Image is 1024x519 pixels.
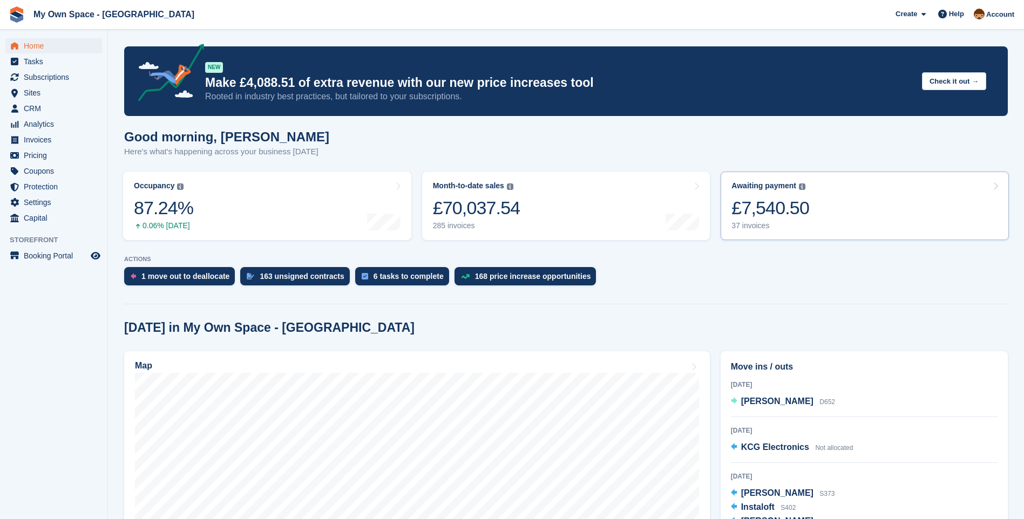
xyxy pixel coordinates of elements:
[124,267,240,291] a: 1 move out to deallocate
[5,54,102,69] a: menu
[922,72,986,90] button: Check it out →
[24,248,89,263] span: Booking Portal
[781,504,796,511] span: S402
[731,441,853,455] a: KCG Electronics Not allocated
[129,44,205,105] img: price-adjustments-announcement-icon-8257ccfd72463d97f412b2fc003d46551f7dbcb40ab6d574587a9cd5c0d94...
[731,197,809,219] div: £7,540.50
[731,181,796,190] div: Awaiting payment
[475,272,591,281] div: 168 price increase opportunities
[819,490,835,497] span: S373
[819,398,835,406] span: D652
[141,272,229,281] div: 1 move out to deallocate
[29,5,199,23] a: My Own Space - [GEOGRAPHIC_DATA]
[124,320,415,335] h2: [DATE] in My Own Space - [GEOGRAPHIC_DATA]
[731,360,998,373] h2: Move ins / outs
[5,248,102,263] a: menu
[461,274,470,279] img: price_increase_opportunities-93ffe204e8149a01c8c9dc8f82e8f89637d9d84a8eef4429ea346261dce0b2c0.svg
[205,91,913,103] p: Rooted in industry best practices, but tailored to your subscriptions.
[24,117,89,132] span: Analytics
[124,129,329,144] h1: Good morning, [PERSON_NAME]
[24,148,89,163] span: Pricing
[205,75,913,91] p: Make £4,088.51 of extra revenue with our new price increases tool
[24,195,89,210] span: Settings
[24,54,89,69] span: Tasks
[5,132,102,147] a: menu
[5,210,102,226] a: menu
[134,197,193,219] div: 87.24%
[123,172,411,240] a: Occupancy 87.24% 0.06% [DATE]
[240,267,355,291] a: 163 unsigned contracts
[24,132,89,147] span: Invoices
[721,172,1009,240] a: Awaiting payment £7,540.50 37 invoices
[355,267,455,291] a: 6 tasks to complete
[24,210,89,226] span: Capital
[731,380,998,390] div: [DATE]
[741,397,813,406] span: [PERSON_NAME]
[896,9,917,19] span: Create
[799,183,805,190] img: icon-info-grey-7440780725fd019a000dd9b08b2336e03edf1995a4989e88bcd33f0948082b44.svg
[24,70,89,85] span: Subscriptions
[124,256,1008,263] p: ACTIONS
[731,472,998,481] div: [DATE]
[134,181,174,190] div: Occupancy
[815,444,853,452] span: Not allocated
[5,117,102,132] a: menu
[731,395,835,409] a: [PERSON_NAME] D652
[433,181,504,190] div: Month-to-date sales
[205,62,223,73] div: NEW
[949,9,964,19] span: Help
[5,148,102,163] a: menu
[24,179,89,194] span: Protection
[5,195,102,210] a: menu
[5,85,102,100] a: menu
[5,163,102,179] a: menu
[89,249,102,262] a: Preview store
[260,272,344,281] div: 163 unsigned contracts
[177,183,184,190] img: icon-info-grey-7440780725fd019a000dd9b08b2336e03edf1995a4989e88bcd33f0948082b44.svg
[741,488,813,497] span: [PERSON_NAME]
[134,221,193,230] div: 0.06% [DATE]
[5,179,102,194] a: menu
[5,70,102,85] a: menu
[24,163,89,179] span: Coupons
[362,273,368,279] img: task-75834270c22a3079a89374b754ae025e5fb1db73e45f91037f5363f120a921f8.svg
[974,9,985,19] img: Paula Harris
[9,6,25,23] img: stora-icon-8386f47178a22dfd0bd8f6a31ec36ba5ce8667c1dd55bd0f319d3a0aa187defe.svg
[731,501,796,515] a: Instaloft S402
[741,442,809,452] span: KCG Electronics
[24,101,89,116] span: CRM
[5,38,102,53] a: menu
[731,426,998,435] div: [DATE]
[731,487,835,501] a: [PERSON_NAME] S373
[135,361,152,371] h2: Map
[731,221,809,230] div: 37 invoices
[741,502,775,511] span: Instaloft
[131,273,136,279] img: move_outs_to_deallocate_icon-f764333ba52eb49d3ac5e1228854f67142a1ed5810a6f6cc68b1a99e826820c5.svg
[433,221,520,230] div: 285 invoices
[455,267,602,291] a: 168 price increase opportunities
[24,85,89,100] span: Sites
[124,146,329,158] p: Here's what's happening across your business [DATE]
[986,9,1014,20] span: Account
[24,38,89,53] span: Home
[507,183,513,190] img: icon-info-grey-7440780725fd019a000dd9b08b2336e03edf1995a4989e88bcd33f0948082b44.svg
[374,272,444,281] div: 6 tasks to complete
[10,235,107,245] span: Storefront
[5,101,102,116] a: menu
[247,273,254,279] img: contract_signature_icon-13c848040528278c33f63329250d36e43548de30e8caae1d1a13099fd9432cc5.svg
[433,197,520,219] div: £70,037.54
[422,172,710,240] a: Month-to-date sales £70,037.54 285 invoices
